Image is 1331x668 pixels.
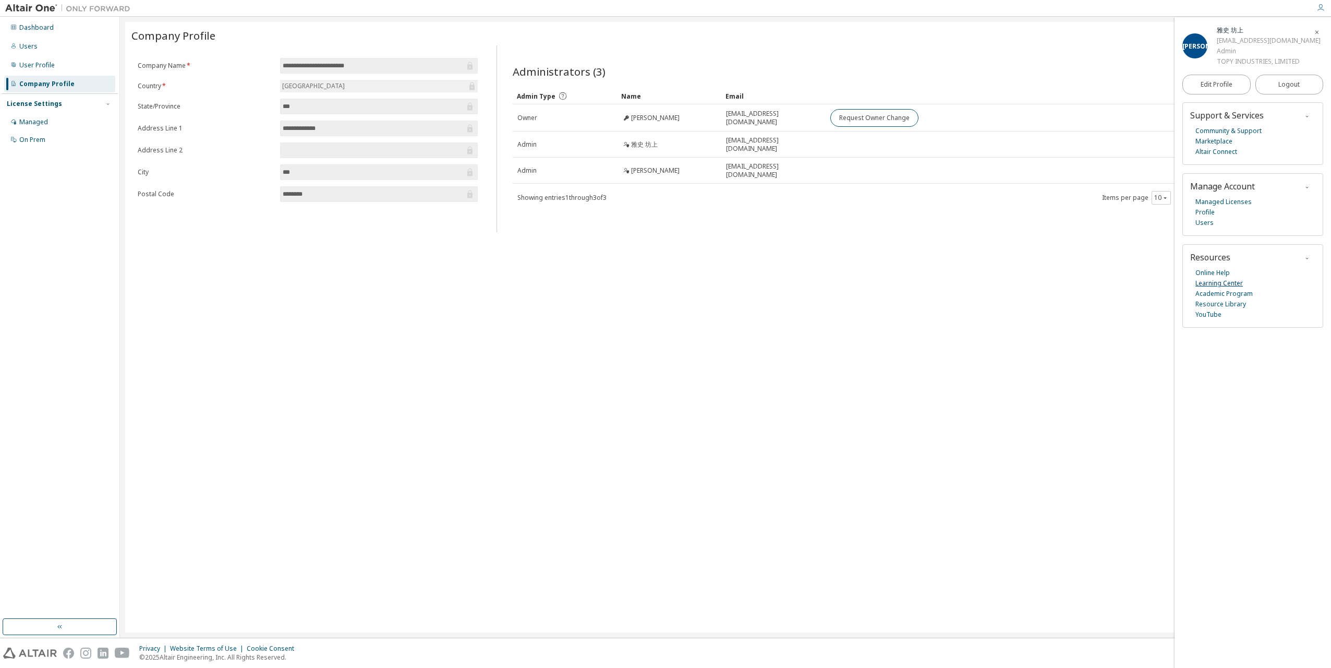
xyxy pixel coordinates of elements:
div: TOPY INDUSTRIES, LIMITED [1217,56,1321,67]
img: youtube.svg [115,648,130,659]
div: Admin [1217,46,1321,56]
a: Community & Support [1195,126,1262,136]
img: facebook.svg [63,648,74,659]
span: [PERSON_NAME] [631,114,680,122]
span: Manage Account [1190,181,1255,192]
div: Email [725,88,821,104]
a: Users [1195,218,1214,228]
a: YouTube [1195,309,1221,320]
span: Showing entries 1 through 3 of 3 [517,193,607,202]
a: Resource Library [1195,299,1246,309]
div: 雅史 坊上 [1217,25,1321,35]
button: Request Owner Change [830,109,918,127]
div: License Settings [7,100,62,108]
span: [PERSON_NAME] [631,166,680,175]
span: Support & Services [1190,110,1264,121]
img: Altair One [5,3,136,14]
img: linkedin.svg [98,648,108,659]
span: Admin [517,166,537,175]
a: Profile [1195,207,1215,218]
div: [EMAIL_ADDRESS][DOMAIN_NAME] [1217,35,1321,46]
button: 10 [1154,194,1168,202]
img: instagram.svg [80,648,91,659]
label: Country [138,82,274,90]
label: State/Province [138,102,274,111]
span: Items per page [1102,191,1171,205]
a: Marketplace [1195,136,1232,147]
span: Admin [517,140,537,149]
img: altair_logo.svg [3,648,57,659]
div: Privacy [139,645,170,653]
a: Learning Center [1195,278,1243,289]
span: Edit Profile [1201,80,1232,89]
div: User Profile [19,61,55,69]
div: Managed [19,118,48,126]
span: Resources [1190,252,1230,263]
button: Logout [1255,75,1324,94]
span: Logout [1278,79,1300,90]
div: Cookie Consent [247,645,300,653]
span: [PERSON_NAME] [1182,42,1235,51]
span: [EMAIL_ADDRESS][DOMAIN_NAME] [726,136,821,153]
a: Edit Profile [1182,75,1251,94]
div: [GEOGRAPHIC_DATA] [281,80,346,92]
label: Address Line 1 [138,124,274,133]
label: Postal Code [138,190,274,198]
span: Administrators (3) [513,64,606,79]
a: Managed Licenses [1195,197,1252,207]
label: City [138,168,274,176]
a: Academic Program [1195,289,1253,299]
div: On Prem [19,136,45,144]
span: [EMAIL_ADDRESS][DOMAIN_NAME] [726,110,821,126]
div: Website Terms of Use [170,645,247,653]
a: Online Help [1195,268,1230,278]
div: Dashboard [19,23,54,32]
label: Company Name [138,62,274,70]
span: Company Profile [131,28,215,43]
span: 雅史 坊上 [631,140,658,149]
div: [GEOGRAPHIC_DATA] [280,80,478,92]
label: Address Line 2 [138,146,274,154]
div: Users [19,42,38,51]
span: Owner [517,114,537,122]
a: Altair Connect [1195,147,1237,157]
div: Name [621,88,717,104]
span: [EMAIL_ADDRESS][DOMAIN_NAME] [726,162,821,179]
p: © 2025 Altair Engineering, Inc. All Rights Reserved. [139,653,300,662]
div: Company Profile [19,80,75,88]
span: Admin Type [517,92,555,101]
